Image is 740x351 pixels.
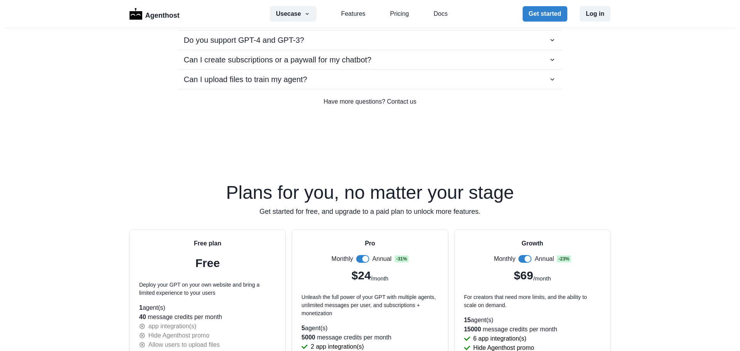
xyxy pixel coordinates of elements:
p: /month [533,274,551,283]
p: For creators that need more limits, and the ability to scale on demand. [464,293,601,309]
span: 15 [464,317,471,323]
p: Monthly [494,254,515,264]
button: Can I upload files to train my agent? [178,70,562,89]
p: Deploy your GPT on your own website and bring a limited experience to your users [139,281,276,297]
button: Do you support GPT-4 and GPT-3? [178,30,562,50]
p: app integration(s) [148,322,197,331]
p: message credits per month [464,325,601,334]
span: 15000 [464,326,481,333]
p: agent(s) [301,324,438,333]
p: Pro [365,239,375,248]
p: Annual [372,254,392,264]
button: Usecase [270,6,316,22]
h2: Plans for you, no matter your stage [129,183,610,202]
p: message credits per month [301,333,438,342]
a: Features [341,9,365,18]
span: 40 [139,314,146,320]
span: - 31 % [395,255,409,262]
p: Free [195,254,220,272]
a: Have more questions? Contact us [129,97,610,106]
img: Logo [129,8,142,20]
a: Pricing [390,9,409,18]
p: agent(s) [464,316,601,325]
p: Get started for free, and upgrade to a paid plan to unlock more features. [129,207,610,217]
p: message credits per month [139,312,276,322]
span: - 23 % [557,255,571,262]
p: 6 app integration(s) [473,334,526,343]
a: LogoAgenthost [129,7,180,21]
p: Annual [535,254,554,264]
button: Log in [580,6,610,22]
a: Docs [434,9,447,18]
button: Get started [523,6,567,22]
p: agent(s) [139,303,276,312]
p: Hide Agenthost promo [148,331,209,340]
p: /month [371,274,388,283]
p: Can I upload files to train my agent? [184,74,307,85]
span: 5000 [301,334,315,341]
p: Allow users to upload files [148,340,220,349]
p: Growth [521,239,543,248]
p: Unleash the full power of your GPT with multiple agents, unlimited messages per user, and subscri... [301,293,438,317]
p: Agenthost [145,7,180,21]
span: 5 [301,325,305,331]
p: Do you support GPT-4 and GPT-3? [184,34,304,46]
p: Monthly [331,254,353,264]
p: $69 [514,267,533,284]
button: Can I create subscriptions or a paywall for my chatbot? [178,50,562,69]
p: Free plan [194,239,221,248]
p: $24 [351,267,371,284]
p: Can I create subscriptions or a paywall for my chatbot? [184,54,372,65]
span: 1 [139,304,143,311]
